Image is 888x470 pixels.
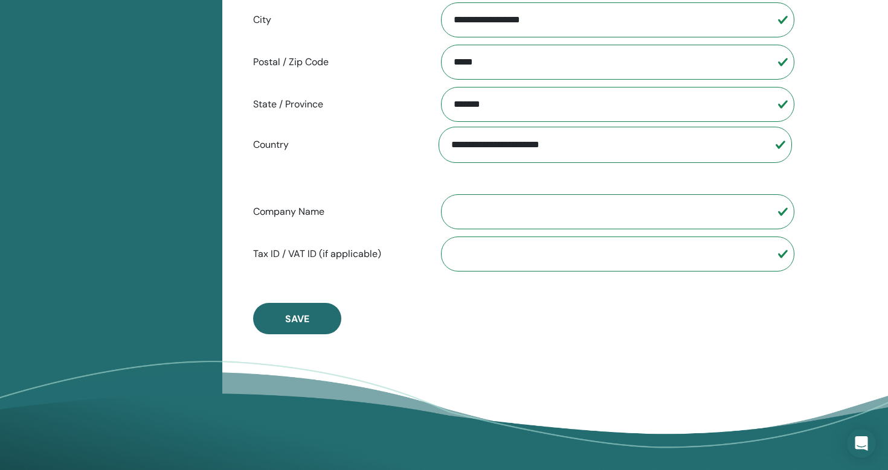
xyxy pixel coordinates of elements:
label: Country [244,133,430,156]
button: Save [253,303,341,334]
span: Save [285,313,309,325]
label: Tax ID / VAT ID (if applicable) [244,243,430,265]
label: Postal / Zip Code [244,51,430,74]
label: State / Province [244,93,430,116]
label: City [244,8,430,31]
div: Open Intercom Messenger [847,429,876,458]
label: Company Name [244,200,430,223]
